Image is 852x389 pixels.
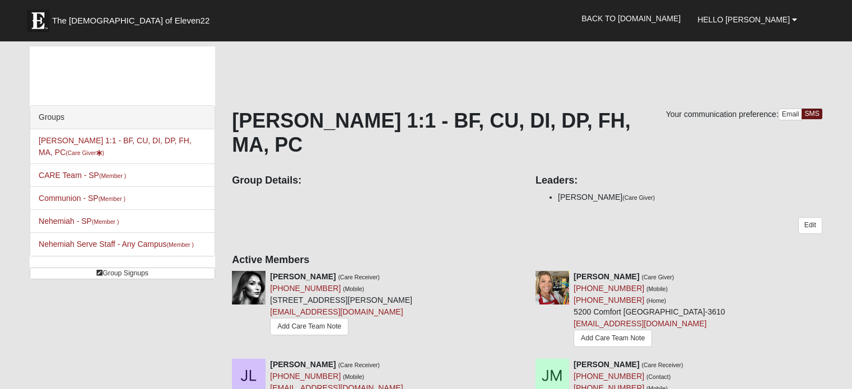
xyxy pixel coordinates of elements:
a: SMS [802,109,822,119]
li: [PERSON_NAME] [558,191,822,203]
span: The [DEMOGRAPHIC_DATA] of Eleven22 [52,15,209,26]
a: [PHONE_NUMBER] [270,284,341,293]
a: Group Signups [30,268,215,279]
small: (Care Giver) [622,194,655,201]
strong: [PERSON_NAME] [270,272,336,281]
a: Nehemiah - SP(Member ) [39,217,119,226]
small: (Care Receiver) [338,274,380,280]
a: Add Care Team Note [574,330,652,347]
div: [STREET_ADDRESS][PERSON_NAME] [270,271,412,338]
small: (Member ) [167,241,194,248]
a: Add Care Team Note [270,318,348,335]
h4: Leaders: [536,175,822,187]
strong: [PERSON_NAME] [574,360,639,369]
small: (Care Giver ) [66,149,104,156]
strong: [PERSON_NAME] [574,272,639,281]
a: [PHONE_NUMBER] [574,284,644,293]
small: (Care Receiver) [641,362,683,368]
h4: Group Details: [232,175,519,187]
div: Groups [30,106,215,129]
div: 5200 Comfort [GEOGRAPHIC_DATA]-3610 [574,271,725,350]
a: Nehemiah Serve Staff - Any Campus(Member ) [39,240,194,249]
a: [PERSON_NAME] 1:1 - BF, CU, DI, DP, FH, MA, PC(Care Giver) [39,136,192,157]
a: CARE Team - SP(Member ) [39,171,126,180]
span: Your communication preference: [666,110,779,119]
a: The [DEMOGRAPHIC_DATA] of Eleven22 [21,4,245,32]
small: (Member ) [99,172,126,179]
a: Back to [DOMAIN_NAME] [573,4,689,32]
a: Edit [798,217,822,233]
a: Hello [PERSON_NAME] [689,6,806,34]
a: [EMAIL_ADDRESS][DOMAIN_NAME] [574,319,706,328]
h4: Active Members [232,254,822,266]
small: (Member ) [99,195,125,202]
span: Hello [PERSON_NAME] [697,15,790,24]
a: [EMAIL_ADDRESS][DOMAIN_NAME] [270,307,403,316]
a: [PHONE_NUMBER] [574,296,644,304]
small: (Mobile) [646,285,668,292]
strong: [PERSON_NAME] [270,360,336,369]
a: Communion - SP(Member ) [39,194,125,203]
a: Email [779,109,803,120]
h1: [PERSON_NAME] 1:1 - BF, CU, DI, DP, FH, MA, PC [232,109,822,157]
img: Eleven22 logo [27,10,49,32]
small: (Care Giver) [641,274,674,280]
small: (Home) [646,297,666,304]
small: (Care Receiver) [338,362,380,368]
small: (Member ) [92,218,119,225]
small: (Mobile) [343,285,364,292]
